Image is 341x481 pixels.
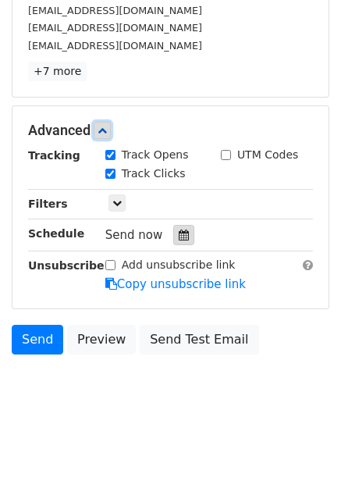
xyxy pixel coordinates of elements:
a: Preview [67,325,136,355]
small: [EMAIL_ADDRESS][DOMAIN_NAME] [28,5,202,16]
iframe: Chat Widget [263,406,341,481]
small: [EMAIL_ADDRESS][DOMAIN_NAME] [28,40,202,52]
label: Track Clicks [122,166,186,182]
strong: Tracking [28,149,80,162]
a: Send [12,325,63,355]
label: UTM Codes [237,147,298,163]
small: [EMAIL_ADDRESS][DOMAIN_NAME] [28,22,202,34]
label: Track Opens [122,147,189,163]
strong: Unsubscribe [28,259,105,272]
label: Add unsubscribe link [122,257,236,273]
a: Send Test Email [140,325,258,355]
h5: Advanced [28,122,313,139]
span: Send now [105,228,163,242]
a: +7 more [28,62,87,81]
a: Copy unsubscribe link [105,277,246,291]
strong: Filters [28,198,68,210]
strong: Schedule [28,227,84,240]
